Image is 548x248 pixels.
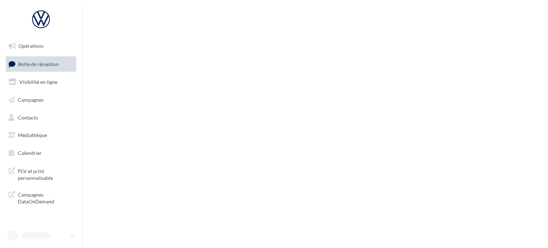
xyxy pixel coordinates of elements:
[4,75,78,90] a: Visibilité en ligne
[4,110,78,125] a: Contacts
[4,128,78,143] a: Médiathèque
[18,132,47,138] span: Médiathèque
[4,92,78,107] a: Campagnes
[18,97,44,103] span: Campagnes
[4,39,78,54] a: Opérations
[18,166,73,182] span: PLV et print personnalisable
[4,56,78,72] a: Boîte de réception
[19,43,44,49] span: Opérations
[4,187,78,208] a: Campagnes DataOnDemand
[18,150,42,156] span: Calendrier
[4,146,78,161] a: Calendrier
[4,163,78,184] a: PLV et print personnalisable
[19,79,57,85] span: Visibilité en ligne
[18,61,59,67] span: Boîte de réception
[18,190,73,205] span: Campagnes DataOnDemand
[18,114,38,120] span: Contacts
